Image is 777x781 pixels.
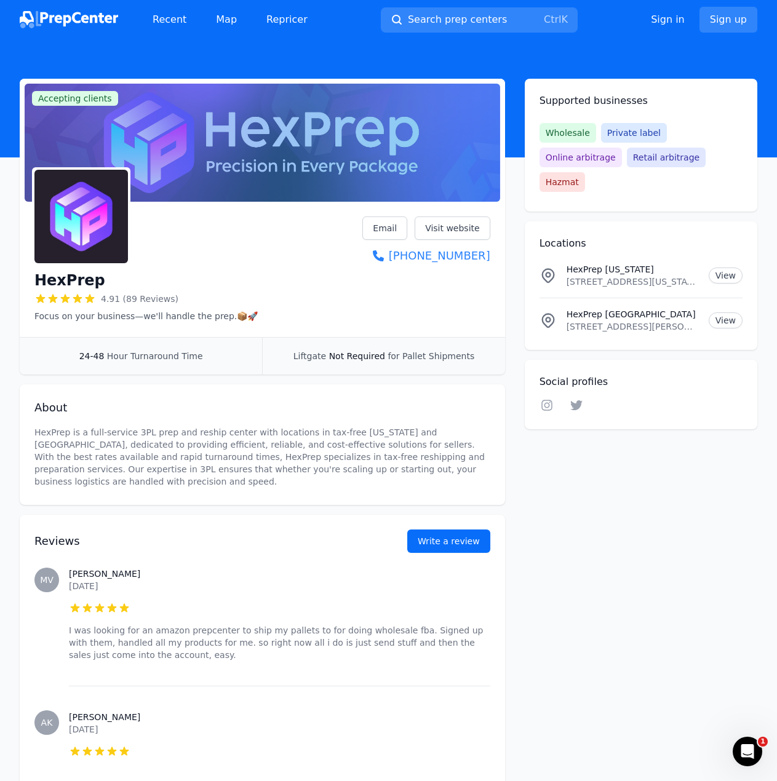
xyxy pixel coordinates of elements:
p: HexPrep [US_STATE] [567,263,699,276]
h3: [PERSON_NAME] [69,711,490,723]
span: Liftgate [293,351,326,361]
p: Focus on your business—we'll handle the prep.📦🚀 [34,310,258,322]
time: [DATE] [69,724,98,734]
h2: Supported businesses [540,93,743,108]
span: Private label [601,123,667,143]
span: for Pallet Shipments [388,351,474,361]
span: Wholesale [540,123,596,143]
p: [STREET_ADDRESS][US_STATE] [567,276,699,288]
span: Not Required [329,351,385,361]
h2: About [34,399,490,416]
span: MV [40,576,54,584]
span: Online arbitrage [540,148,622,167]
img: HexPrep [34,170,128,263]
button: Search prep centersCtrlK [381,7,578,33]
a: Write a review [407,529,490,553]
a: Sign up [699,7,757,33]
span: Retail arbitrage [627,148,706,167]
p: [STREET_ADDRESS][PERSON_NAME][US_STATE] [567,320,699,333]
span: 24-48 [79,351,105,361]
span: Search prep centers [408,12,507,27]
p: HexPrep [GEOGRAPHIC_DATA] [567,308,699,320]
time: [DATE] [69,581,98,591]
span: Hour Turnaround Time [107,351,203,361]
h1: HexPrep [34,271,105,290]
h3: [PERSON_NAME] [69,568,490,580]
iframe: Intercom live chat [733,737,762,766]
a: View [709,312,743,328]
span: 4.91 (89 Reviews) [101,293,178,305]
a: Repricer [257,7,317,32]
span: Accepting clients [32,91,118,106]
span: 1 [758,737,768,747]
a: Recent [143,7,196,32]
a: Email [362,216,407,240]
a: [PHONE_NUMBER] [362,247,490,264]
p: I was looking for an amazon prepcenter to ship my pallets to for doing wholesale fba. Signed up w... [69,624,490,661]
kbd: K [561,14,568,25]
img: PrepCenter [20,11,118,28]
span: AK [41,718,53,727]
a: Visit website [415,216,490,240]
span: Hazmat [540,172,585,192]
p: HexPrep is a full-service 3PL prep and reship center with locations in tax-free [US_STATE] and [G... [34,426,490,488]
a: View [709,268,743,283]
a: Map [206,7,247,32]
h2: Reviews [34,533,368,550]
h2: Locations [540,236,743,251]
kbd: Ctrl [544,14,561,25]
a: Sign in [651,12,685,27]
h2: Social profiles [540,375,743,389]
